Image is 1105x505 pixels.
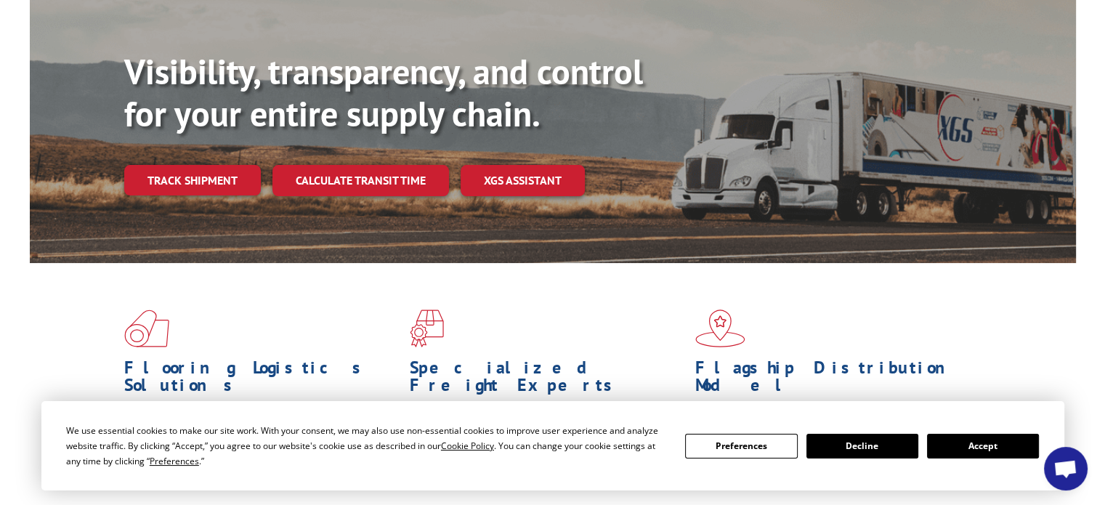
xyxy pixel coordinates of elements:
[410,310,444,347] img: xgs-icon-focused-on-flooring-red
[410,359,684,401] h1: Specialized Freight Experts
[66,423,668,469] div: We use essential cookies to make our site work. With your consent, we may also use non-essential ...
[124,165,261,195] a: Track shipment
[150,455,199,467] span: Preferences
[806,434,918,458] button: Decline
[927,434,1039,458] button: Accept
[1044,447,1088,490] div: Open chat
[124,310,169,347] img: xgs-icon-total-supply-chain-intelligence-red
[124,359,399,401] h1: Flooring Logistics Solutions
[695,310,745,347] img: xgs-icon-flagship-distribution-model-red
[461,165,585,196] a: XGS ASSISTANT
[685,434,797,458] button: Preferences
[441,440,494,452] span: Cookie Policy
[272,165,449,196] a: Calculate transit time
[41,401,1064,490] div: Cookie Consent Prompt
[124,49,643,136] b: Visibility, transparency, and control for your entire supply chain.
[695,359,970,401] h1: Flagship Distribution Model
